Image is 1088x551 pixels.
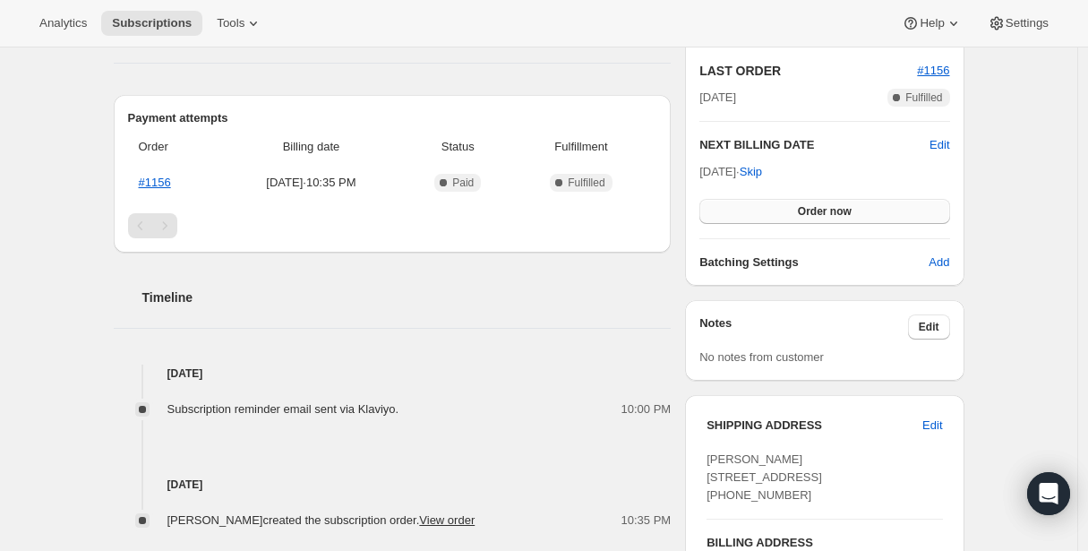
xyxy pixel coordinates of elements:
[114,365,672,383] h4: [DATE]
[39,16,87,30] span: Analytics
[101,11,202,36] button: Subscriptions
[740,163,762,181] span: Skip
[128,213,657,238] nav: Pagination
[419,513,475,527] a: View order
[919,320,939,334] span: Edit
[223,174,399,192] span: [DATE] · 10:35 PM
[912,411,953,440] button: Edit
[167,402,399,416] span: Subscription reminder email sent via Klaviyo.
[891,11,972,36] button: Help
[699,314,908,340] h3: Notes
[798,204,852,219] span: Order now
[410,138,506,156] span: Status
[729,158,773,186] button: Skip
[112,16,192,30] span: Subscriptions
[908,314,950,340] button: Edit
[918,248,960,277] button: Add
[167,513,475,527] span: [PERSON_NAME] created the subscription order.
[223,138,399,156] span: Billing date
[699,165,762,178] span: [DATE] ·
[922,417,942,435] span: Edit
[707,452,822,502] span: [PERSON_NAME] [STREET_ADDRESS] [PHONE_NUMBER]
[977,11,1059,36] button: Settings
[621,512,672,529] span: 10:35 PM
[905,90,942,105] span: Fulfilled
[128,127,218,167] th: Order
[699,89,736,107] span: [DATE]
[1006,16,1049,30] span: Settings
[142,288,672,306] h2: Timeline
[128,109,657,127] h2: Payment attempts
[917,64,949,77] a: #1156
[917,62,949,80] button: #1156
[206,11,273,36] button: Tools
[568,176,604,190] span: Fulfilled
[621,400,672,418] span: 10:00 PM
[452,176,474,190] span: Paid
[699,199,949,224] button: Order now
[114,476,672,494] h4: [DATE]
[707,417,922,435] h3: SHIPPING ADDRESS
[920,16,944,30] span: Help
[29,11,98,36] button: Analytics
[699,254,929,271] h6: Batching Settings
[699,62,917,80] h2: LAST ORDER
[699,350,824,364] span: No notes from customer
[517,138,646,156] span: Fulfillment
[930,136,949,154] button: Edit
[699,136,930,154] h2: NEXT BILLING DATE
[217,16,244,30] span: Tools
[139,176,171,189] a: #1156
[929,254,949,271] span: Add
[1027,472,1070,515] div: Open Intercom Messenger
